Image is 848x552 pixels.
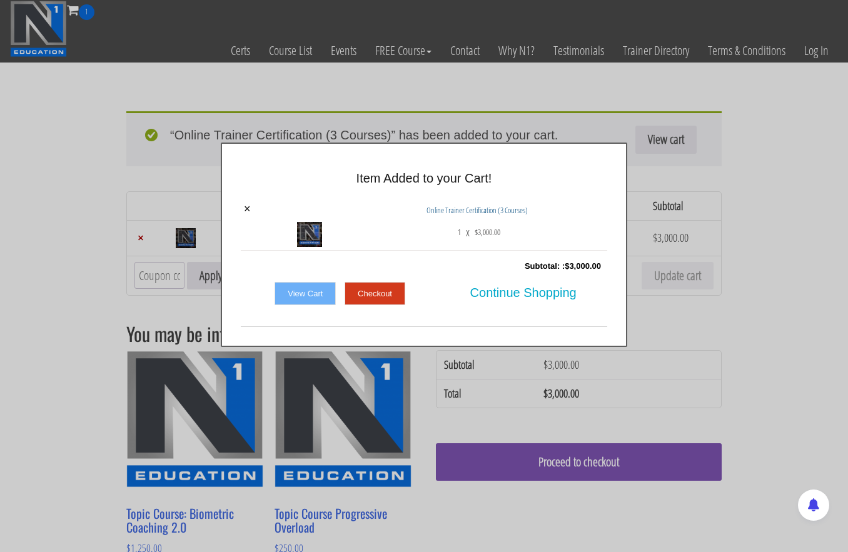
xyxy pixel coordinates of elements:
[565,261,601,271] bdi: 3,000.00
[356,171,492,185] span: Item Added to your Cart!
[275,282,336,306] a: View Cart
[475,226,500,238] bdi: 3,000.00
[345,282,405,306] a: Checkout
[244,203,251,214] a: ×
[475,226,478,238] span: $
[427,204,528,216] a: Online Trainer Certification (3 Courses)
[297,222,322,247] img: Online Trainer Certification (3 Courses)
[241,254,607,279] div: Subtotal: :
[565,261,569,271] span: $
[466,222,470,242] p: x
[458,222,461,242] span: 1
[470,279,577,306] span: Continue Shopping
